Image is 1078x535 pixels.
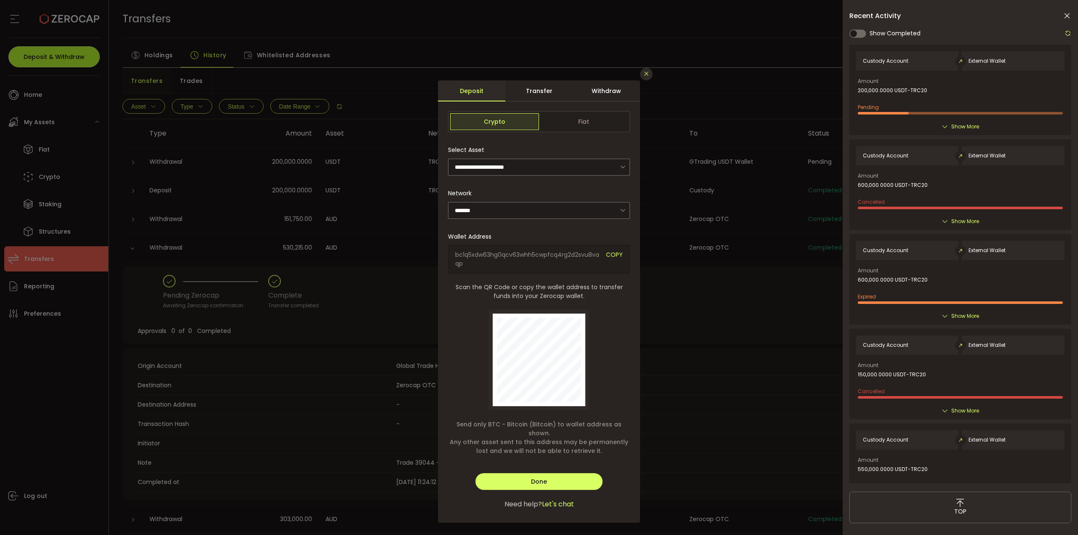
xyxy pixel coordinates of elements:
[858,198,885,205] span: Cancelled
[951,407,979,415] span: Show More
[505,80,573,101] div: Transfer
[863,342,908,348] span: Custody Account
[438,80,505,101] div: Deposit
[438,80,640,523] div: dialog
[858,388,885,395] span: Cancelled
[858,482,876,490] span: Expired
[870,29,921,38] span: Show Completed
[640,68,653,80] button: Close
[448,438,630,455] span: Any other asset sent to this address may be permanently lost and we will not be able to retrieve it.
[858,466,928,472] span: 550,000.0000 USDT-TRC20
[448,189,477,197] label: Network
[573,80,640,101] div: Withdraw
[858,173,878,178] span: Amount
[475,473,603,490] button: Done
[858,372,926,378] span: 150,000.0000 USDT-TRC20
[951,217,979,226] span: Show More
[542,499,574,509] span: Let's chat
[980,444,1078,535] iframe: Chat Widget
[951,122,979,131] span: Show More
[969,248,1006,253] span: External Wallet
[969,58,1006,64] span: External Wallet
[504,499,542,509] span: Need help?
[539,113,628,130] span: Fiat
[969,153,1006,159] span: External Wallet
[448,420,630,438] span: Send only BTC - Bitcoin (Bitcoin) to wallet address as shown.
[450,113,539,130] span: Crypto
[606,250,623,268] span: COPY
[858,182,928,188] span: 600,000.0000 USDT-TRC20
[858,277,928,283] span: 600,000.0000 USDT-TRC20
[448,146,489,154] label: Select Asset
[954,507,966,516] span: TOP
[849,13,901,19] span: Recent Activity
[455,250,600,268] span: bc1q5xdw63hg0qcv63whh5cwpfcq4rg2d2svu8vaqp
[951,312,979,320] span: Show More
[448,283,630,301] span: Scan the QR Code or copy the wallet address to transfer funds into your Zerocap wallet.
[863,58,908,64] span: Custody Account
[969,437,1006,443] span: External Wallet
[969,342,1006,348] span: External Wallet
[448,232,496,241] label: Wallet Address
[863,437,908,443] span: Custody Account
[531,477,547,486] span: Done
[858,268,878,273] span: Amount
[858,79,878,84] span: Amount
[858,458,878,463] span: Amount
[858,293,876,300] span: Expired
[858,363,878,368] span: Amount
[863,153,908,159] span: Custody Account
[858,104,879,111] span: Pending
[863,248,908,253] span: Custody Account
[858,88,927,93] span: 200,000.0000 USDT-TRC20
